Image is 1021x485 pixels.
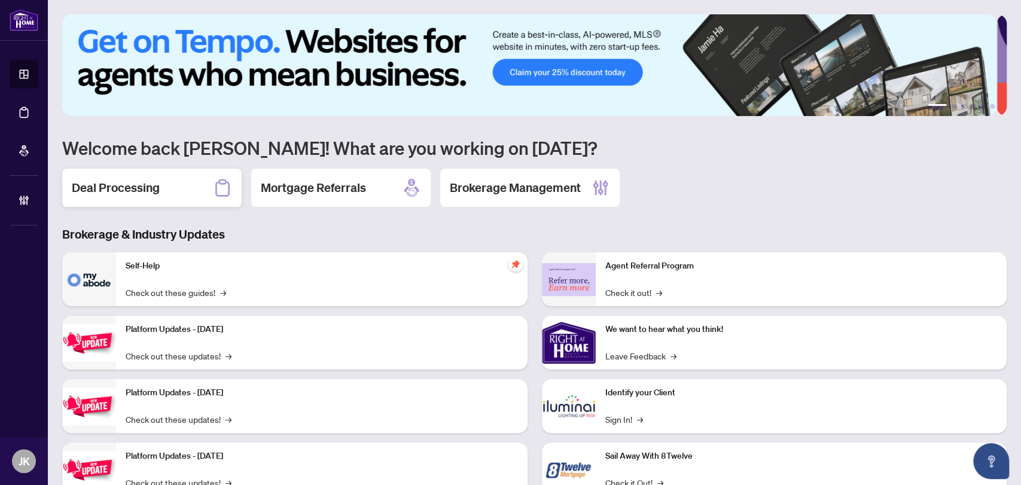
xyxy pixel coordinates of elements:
[62,252,116,306] img: Self-Help
[62,324,116,362] img: Platform Updates - July 21, 2025
[542,316,596,370] img: We want to hear what you think!
[656,286,662,299] span: →
[126,386,518,399] p: Platform Updates - [DATE]
[980,104,985,109] button: 5
[973,443,1009,479] button: Open asap
[605,413,643,426] a: Sign In!→
[971,104,976,109] button: 4
[542,263,596,296] img: Agent Referral Program
[19,453,30,469] span: JK
[225,413,231,426] span: →
[126,450,518,463] p: Platform Updates - [DATE]
[990,104,995,109] button: 6
[670,349,676,362] span: →
[126,260,518,273] p: Self-Help
[542,379,596,433] img: Identify your Client
[605,386,998,399] p: Identify your Client
[637,413,643,426] span: →
[72,179,160,196] h2: Deal Processing
[261,179,366,196] h2: Mortgage Referrals
[10,9,38,31] img: logo
[62,226,1007,243] h3: Brokerage & Industry Updates
[225,349,231,362] span: →
[126,349,231,362] a: Check out these updates!→
[605,286,662,299] a: Check it out!→
[126,323,518,336] p: Platform Updates - [DATE]
[508,257,523,272] span: pushpin
[220,286,226,299] span: →
[62,388,116,425] img: Platform Updates - July 8, 2025
[605,323,998,336] p: We want to hear what you think!
[126,413,231,426] a: Check out these updates!→
[952,104,956,109] button: 2
[961,104,966,109] button: 3
[126,286,226,299] a: Check out these guides!→
[62,14,996,116] img: Slide 0
[605,260,998,273] p: Agent Referral Program
[62,136,1007,159] h1: Welcome back [PERSON_NAME]! What are you working on [DATE]?
[605,349,676,362] a: Leave Feedback→
[450,179,581,196] h2: Brokerage Management
[928,104,947,109] button: 1
[605,450,998,463] p: Sail Away With 8Twelve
